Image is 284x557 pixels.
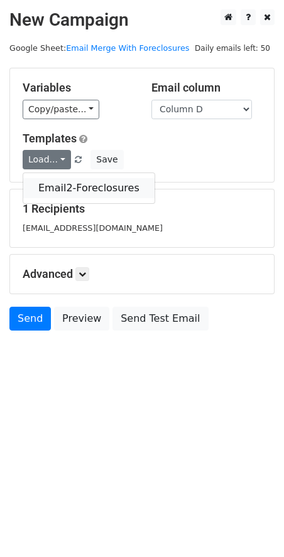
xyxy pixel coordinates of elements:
h5: Advanced [23,267,261,281]
h5: 1 Recipients [23,202,261,216]
small: [EMAIL_ADDRESS][DOMAIN_NAME] [23,223,163,233]
button: Save [90,150,123,169]
iframe: Chat Widget [221,497,284,557]
a: Send [9,307,51,331]
a: Copy/paste... [23,100,99,119]
small: Google Sheet: [9,43,189,53]
h5: Variables [23,81,133,95]
span: Daily emails left: 50 [190,41,275,55]
a: Email2-Foreclosures [23,178,155,198]
a: Send Test Email [112,307,208,331]
h5: Email column [151,81,261,95]
h2: New Campaign [9,9,275,31]
a: Preview [54,307,109,331]
a: Daily emails left: 50 [190,43,275,53]
a: Load... [23,150,71,169]
a: Email Merge With Foreclosures [66,43,189,53]
a: Templates [23,132,77,145]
